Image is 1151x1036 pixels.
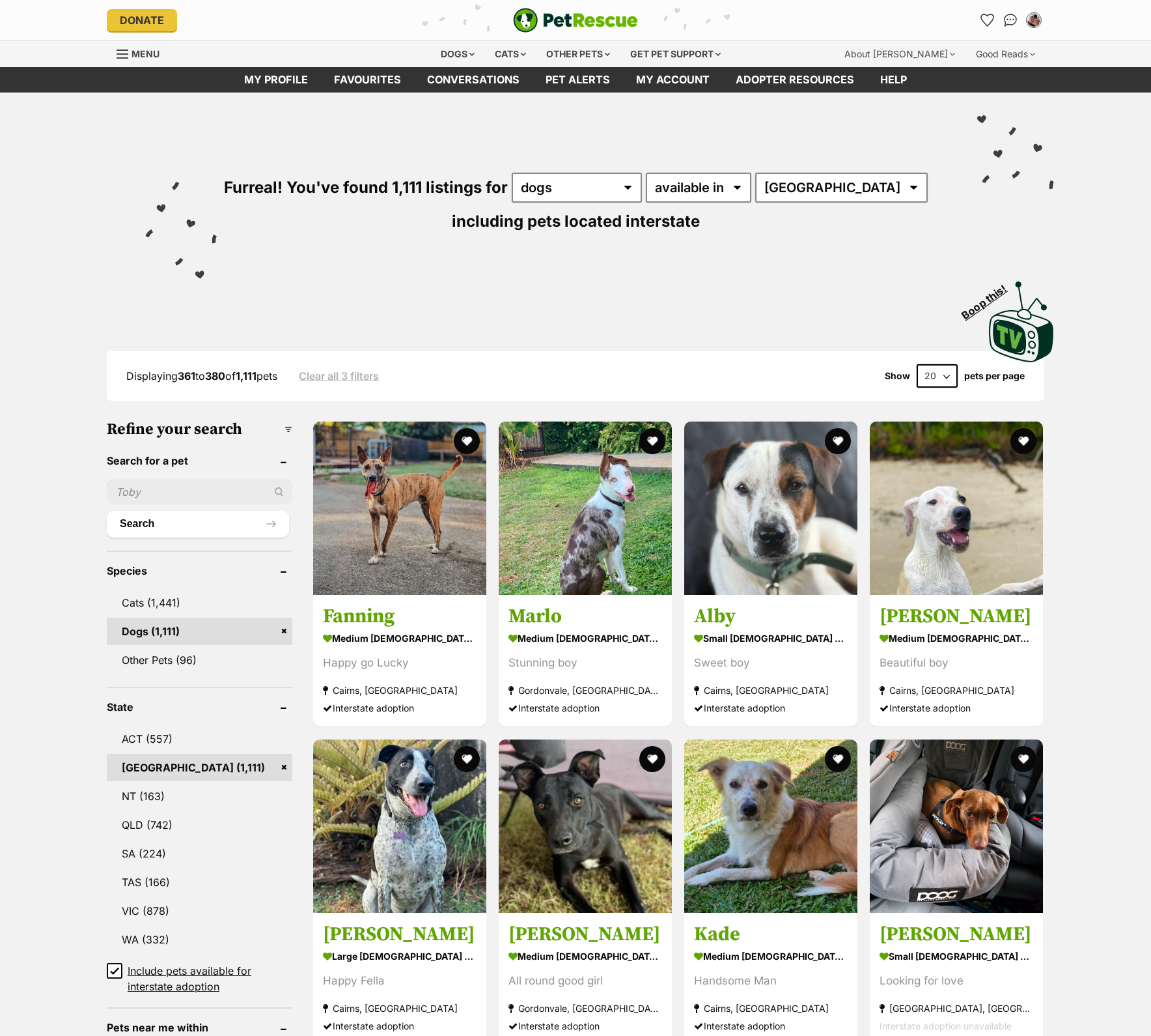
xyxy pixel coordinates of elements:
div: Interstate adoption [508,700,662,717]
a: Conversations [1000,10,1021,31]
button: favourite [1010,746,1036,772]
span: Show [885,371,910,381]
strong: [GEOGRAPHIC_DATA], [GEOGRAPHIC_DATA] [880,1000,1033,1017]
img: logo-e224e6f780fb5917bec1dbf3a21bbac754714ae5b6737aabdf751b685950b380.svg [513,8,638,33]
img: Cat Thomas profile pic [1027,14,1040,27]
img: Kade - Collie Dog [684,740,857,913]
strong: medium [DEMOGRAPHIC_DATA] Dog [880,629,1033,648]
button: favourite [639,428,665,454]
strong: 361 [178,369,195,382]
strong: small [DEMOGRAPHIC_DATA] Dog [694,629,848,648]
h3: Kade [694,922,848,947]
a: Include pets available for interstate adoption [107,963,292,994]
div: All round good girl [508,972,662,990]
a: Menu [117,41,169,65]
a: Marlo medium [DEMOGRAPHIC_DATA] Dog Stunning boy Gordonvale, [GEOGRAPHIC_DATA] Interstate adoption [499,595,672,727]
strong: 380 [205,369,225,382]
button: My account [1023,10,1044,31]
strong: Gordonvale, [GEOGRAPHIC_DATA] [508,1000,662,1017]
span: Interstate adoption unavailable [880,1020,1012,1031]
a: Clear all 3 filters [299,370,379,382]
label: pets per page [964,371,1025,381]
div: Looking for love [880,972,1033,990]
a: ACT (557) [107,725,292,753]
a: NT (163) [107,783,292,810]
strong: Cairns, [GEOGRAPHIC_DATA] [694,682,848,700]
img: Locke - Dachshund Dog [870,740,1043,913]
div: Interstate adoption [323,700,477,717]
button: favourite [454,428,480,454]
div: Sweet boy [694,655,848,672]
a: Donate [107,9,177,31]
h3: [PERSON_NAME] [880,605,1033,629]
div: Interstate adoption [880,700,1033,717]
a: TAS (166) [107,869,292,896]
button: Search [107,511,289,537]
span: Include pets available for interstate adoption [128,963,292,994]
strong: 1,111 [236,369,257,382]
a: Dogs (1,111) [107,618,292,645]
div: Cats [486,41,535,67]
strong: Cairns, [GEOGRAPHIC_DATA] [323,682,477,700]
div: Other pets [537,41,619,67]
div: Get pet support [621,41,730,67]
h3: Marlo [508,605,662,629]
header: State [107,701,292,713]
a: My profile [231,67,321,93]
div: Interstate adoption [694,700,848,717]
strong: medium [DEMOGRAPHIC_DATA] Dog [508,947,662,966]
header: Species [107,565,292,577]
a: SA (224) [107,840,292,867]
a: [GEOGRAPHIC_DATA] (1,111) [107,754,292,781]
div: Interstate adoption [323,1017,477,1035]
h3: Refine your search [107,420,292,439]
img: Fanning - Mixed breed Dog [313,422,486,595]
div: Happy go Lucky [323,655,477,672]
strong: Cairns, [GEOGRAPHIC_DATA] [880,682,1033,700]
img: Harlen - Mastiff Dog [870,422,1043,595]
ul: Account quick links [977,10,1044,31]
strong: Cairns, [GEOGRAPHIC_DATA] [694,1000,848,1017]
span: Furreal! You've found 1,111 listings for [224,178,508,197]
strong: large [DEMOGRAPHIC_DATA] Dog [323,947,477,966]
img: chat-41dd97257d64d25036548639549fe6c8038ab92f7586957e7f3b1b290dea8141.svg [1004,14,1018,27]
h3: Alby [694,605,848,629]
h3: [PERSON_NAME] [508,922,662,947]
a: conversations [414,67,533,93]
button: favourite [1010,428,1036,454]
h3: Fanning [323,605,477,629]
a: Favourites [977,10,997,31]
div: Interstate adoption [694,1017,848,1035]
strong: medium [DEMOGRAPHIC_DATA] Dog [323,629,477,648]
header: Search for a pet [107,455,292,467]
a: Help [867,67,920,93]
h3: [PERSON_NAME] [323,922,477,947]
a: VIC (878) [107,897,292,925]
a: [PERSON_NAME] medium [DEMOGRAPHIC_DATA] Dog Beautiful boy Cairns, [GEOGRAPHIC_DATA] Interstate ad... [870,595,1043,727]
div: Stunning boy [508,655,662,672]
div: About [PERSON_NAME] [835,41,964,67]
a: Pet alerts [533,67,623,93]
button: favourite [825,428,851,454]
strong: Gordonvale, [GEOGRAPHIC_DATA] [508,682,662,700]
span: Displaying to of pets [126,369,277,382]
a: Cats (1,441) [107,589,292,616]
h3: [PERSON_NAME] [880,922,1033,947]
a: Boop this! [989,270,1054,365]
a: Adopter resources [723,67,867,93]
strong: medium [DEMOGRAPHIC_DATA] Dog [694,947,848,966]
img: Hector - German Shorthaired Pointer Dog [313,740,486,913]
div: Handsome Man [694,972,848,990]
a: My account [623,67,723,93]
span: Menu [132,48,159,59]
img: Kellie - Kelpie Dog [499,740,672,913]
a: PetRescue [513,8,638,33]
div: Beautiful boy [880,655,1033,672]
a: WA (332) [107,926,292,953]
a: Alby small [DEMOGRAPHIC_DATA] Dog Sweet boy Cairns, [GEOGRAPHIC_DATA] Interstate adoption [684,595,857,727]
img: Marlo - Australian Koolie Dog [499,422,672,595]
button: favourite [639,746,665,772]
div: Dogs [432,41,484,67]
img: PetRescue TV logo [989,281,1054,362]
input: Toby [107,480,292,504]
